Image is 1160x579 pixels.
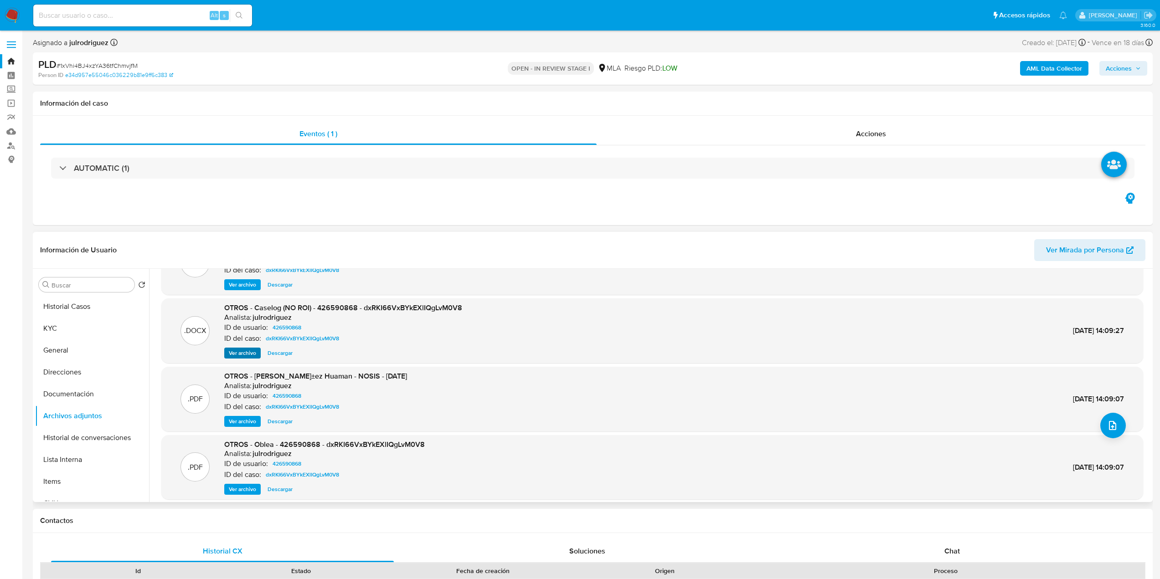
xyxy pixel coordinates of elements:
span: Ver archivo [229,417,256,426]
p: ID del caso: [224,334,261,343]
button: Descargar [263,279,297,290]
span: Ver archivo [229,280,256,289]
b: PLD [38,57,57,72]
span: [DATE] 14:09:27 [1073,325,1124,336]
div: Id [63,566,213,575]
button: Lista Interna [35,449,149,471]
span: # 1xVhi4BJ4xzYA36tfChmvjfM [57,61,138,70]
a: Salir [1144,10,1153,20]
h1: Contactos [40,516,1145,525]
span: [DATE] 14:09:07 [1073,394,1124,404]
span: LOW [662,63,677,73]
p: ID del caso: [224,470,261,479]
span: Ver archivo [229,485,256,494]
span: Asignado a [33,38,108,48]
div: Proceso [753,566,1139,575]
h3: AUTOMATIC (1) [74,163,129,173]
button: Descargar [263,484,297,495]
h1: Información del caso [40,99,1145,108]
button: Ver archivo [224,416,261,427]
h6: julrodriguez [253,313,292,322]
span: s [223,11,226,20]
b: AML Data Collector [1026,61,1082,76]
p: ID del caso: [224,266,261,275]
p: .PDF [188,394,203,404]
span: OTROS - [PERSON_NAME]±ez Huaman - NOSIS - [DATE] [224,371,407,381]
p: julieta.rodriguez@mercadolibre.com [1089,11,1140,20]
button: General [35,339,149,361]
button: upload-file [1100,413,1126,438]
span: 426590868 [273,390,301,401]
span: Acciones [856,128,886,139]
button: Documentación [35,383,149,405]
p: Analista: [224,381,252,390]
span: dxRKI66VxBYkEXlIQgLvM0V8 [266,333,339,344]
h6: julrodriguez [253,449,292,458]
p: .DOCX [184,326,206,336]
button: CVU [35,492,149,514]
button: Historial Casos [35,296,149,318]
span: Descargar [268,485,293,494]
span: Soluciones [569,546,605,556]
p: ID de usuario: [224,391,268,400]
p: ID de usuario: [224,323,268,332]
p: Analista: [224,313,252,322]
span: Riesgo PLD: [624,63,677,73]
span: Ver Mirada por Persona [1046,239,1124,261]
span: [DATE] 14:09:07 [1073,462,1124,472]
a: 426590868 [269,322,305,333]
span: Eventos ( 1 ) [299,128,337,139]
div: Creado el: [DATE] [1022,36,1086,49]
p: OPEN - IN REVIEW STAGE I [508,62,594,75]
a: 426590868 [269,458,305,469]
span: Ver archivo [229,348,256,358]
span: Alt [211,11,218,20]
span: dxRKI66VxBYkEXlIQgLvM0V8 [266,469,339,480]
button: Descargar [263,348,297,359]
a: dxRKI66VxBYkEXlIQgLvM0V8 [262,469,343,480]
h6: julrodriguez [253,381,292,390]
div: Estado [226,566,376,575]
span: Descargar [268,280,293,289]
button: Ver Mirada por Persona [1034,239,1145,261]
button: Descargar [263,416,297,427]
a: dxRKI66VxBYkEXlIQgLvM0V8 [262,265,343,276]
h1: Información de Usuario [40,246,117,255]
button: Volver al orden por defecto [138,281,145,291]
p: ID del caso: [224,402,261,411]
button: KYC [35,318,149,339]
span: Accesos rápidos [999,10,1050,20]
span: 426590868 [273,322,301,333]
button: Acciones [1099,61,1147,76]
b: Person ID [38,71,63,79]
p: ID de usuario: [224,459,268,468]
b: julrodriguez [67,37,108,48]
p: .PDF [188,462,203,472]
button: Historial de conversaciones [35,427,149,449]
div: Fecha de creación [389,566,577,575]
button: search-icon [230,9,248,22]
div: MLA [598,63,621,73]
button: Direcciones [35,361,149,383]
button: Ver archivo [224,348,261,359]
div: Origen [590,566,740,575]
button: Ver archivo [224,279,261,290]
p: Analista: [224,449,252,458]
span: OTROS - Caselog (NO ROI) - 426590868 - dxRKI66VxBYkEXlIQgLvM0V8 [224,302,462,313]
span: - [1088,36,1090,49]
a: e34d957e55046c036229b81e9ff6c383 [65,71,173,79]
span: Vence en 18 días [1092,38,1144,48]
div: AUTOMATIC (1) [51,158,1134,179]
a: dxRKI66VxBYkEXlIQgLvM0V8 [262,401,343,412]
button: Ver archivo [224,484,261,495]
span: Acciones [1106,61,1132,76]
span: 426590868 [273,458,301,469]
span: Historial CX [203,546,242,556]
a: 426590868 [269,390,305,401]
span: Chat [944,546,960,556]
span: OTROS - Oblea - 426590868 - dxRKI66VxBYkEXlIQgLvM0V8 [224,439,425,450]
button: Buscar [42,281,50,288]
input: Buscar usuario o caso... [33,10,252,21]
button: AML Data Collector [1020,61,1088,76]
span: dxRKI66VxBYkEXlIQgLvM0V8 [266,401,339,412]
